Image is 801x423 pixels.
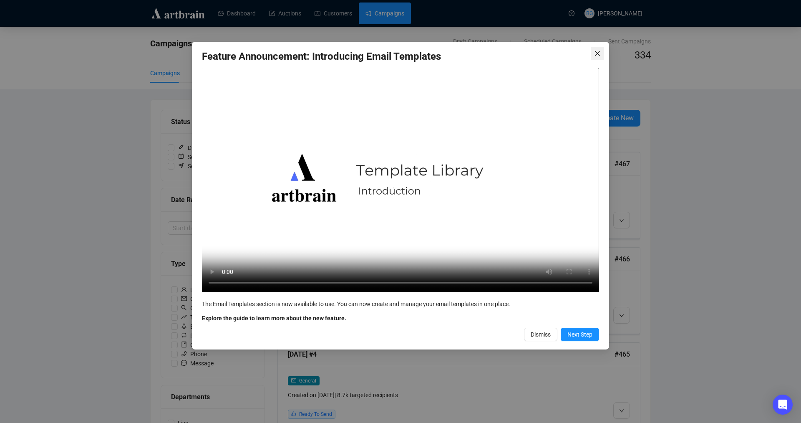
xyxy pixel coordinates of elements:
[202,68,599,292] video: Your browser does not support the video tag.
[202,299,599,309] div: The Email Templates section is now available to use. You can now create and manage your email tem...
[594,50,601,57] span: close
[202,315,346,322] b: Explore the guide to learn more about the new feature.
[531,330,551,339] span: Dismiss
[202,50,599,63] h3: Feature Announcement: Introducing Email Templates
[561,328,599,341] button: Next Step
[773,395,793,415] div: Open Intercom Messenger
[524,328,557,341] button: Dismiss
[591,47,604,60] button: Close
[567,330,592,339] span: Next Step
